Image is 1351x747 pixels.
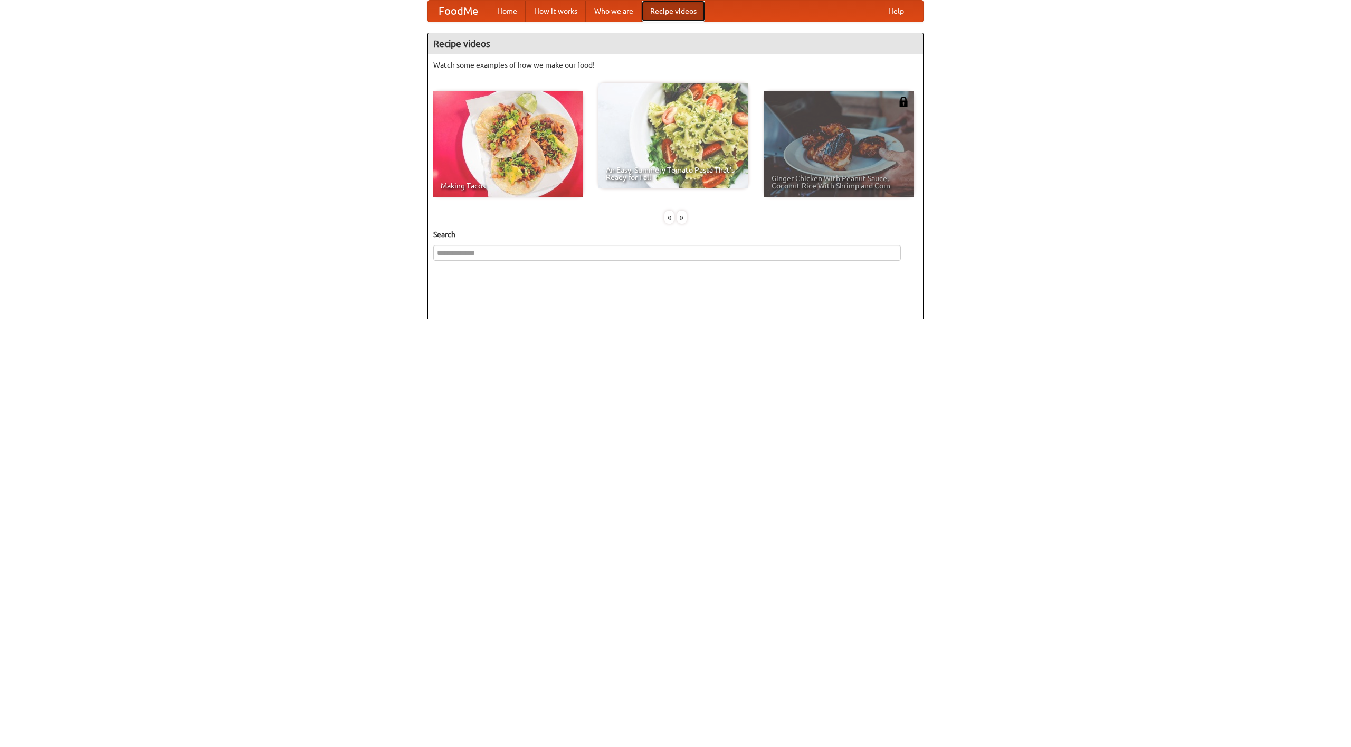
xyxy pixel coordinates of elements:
h5: Search [433,229,918,240]
a: Home [489,1,526,22]
div: » [677,211,687,224]
span: An Easy, Summery Tomato Pasta That's Ready for Fall [606,166,741,181]
h4: Recipe videos [428,33,923,54]
a: An Easy, Summery Tomato Pasta That's Ready for Fall [598,83,748,188]
a: Help [880,1,912,22]
p: Watch some examples of how we make our food! [433,60,918,70]
img: 483408.png [898,97,909,107]
span: Making Tacos [441,182,576,190]
a: How it works [526,1,586,22]
a: Making Tacos [433,91,583,197]
a: FoodMe [428,1,489,22]
div: « [664,211,674,224]
a: Who we are [586,1,642,22]
a: Recipe videos [642,1,705,22]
